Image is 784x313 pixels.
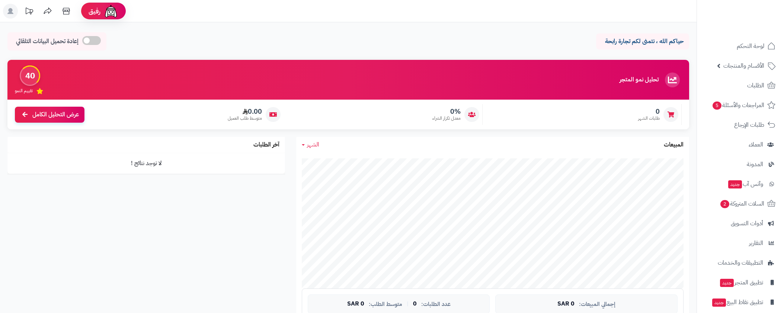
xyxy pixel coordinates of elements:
span: العملاء [749,139,763,150]
td: لا توجد نتائج ! [7,153,285,174]
span: 0 SAR [557,301,575,307]
span: إجمالي المبيعات: [579,301,615,307]
span: 0.00 [228,107,262,116]
span: المدونة [747,159,763,170]
img: ai-face.png [103,4,118,19]
span: 0 [413,301,417,307]
span: 0% [432,107,461,116]
a: الطلبات [701,77,780,94]
a: أدوات التسويق [701,214,780,232]
a: المدونة [701,155,780,173]
span: عدد الطلبات: [421,301,451,307]
span: طلبات الشهر [638,115,660,122]
span: تطبيق المتجر [719,277,763,288]
span: طلبات الإرجاع [734,120,764,130]
a: الشهر [302,141,319,149]
span: لوحة التحكم [737,41,764,51]
a: طلبات الإرجاع [701,116,780,134]
h3: تحليل نمو المتجر [620,77,659,83]
a: لوحة التحكم [701,37,780,55]
h3: آخر الطلبات [253,142,279,148]
span: معدل تكرار الشراء [432,115,461,122]
span: الشهر [307,140,319,149]
span: تطبيق نقاط البيع [711,297,763,307]
span: عرض التحليل الكامل [32,110,79,119]
span: 0 SAR [347,301,364,307]
span: تقييم النمو [15,88,33,94]
span: متوسط طلب العميل [228,115,262,122]
span: الأقسام والمنتجات [723,61,764,71]
a: تحديثات المنصة [20,4,38,20]
span: 5 [713,101,721,110]
img: logo-2.png [733,19,777,35]
span: جديد [720,279,734,287]
span: متوسط الطلب: [369,301,402,307]
span: الطلبات [747,80,764,91]
span: التطبيقات والخدمات [718,258,763,268]
span: السلات المتروكة [720,199,764,209]
a: عرض التحليل الكامل [15,107,84,123]
span: 2 [720,200,729,208]
a: التطبيقات والخدمات [701,254,780,272]
span: 0 [638,107,660,116]
a: تطبيق نقاط البيعجديد [701,293,780,311]
a: السلات المتروكة2 [701,195,780,213]
a: التقارير [701,234,780,252]
span: إعادة تحميل البيانات التلقائي [16,37,79,46]
span: جديد [728,180,742,188]
span: أدوات التسويق [731,218,763,229]
span: جديد [712,299,726,307]
span: التقارير [749,238,763,248]
a: تطبيق المتجرجديد [701,274,780,291]
h3: المبيعات [664,142,684,148]
span: وآتس آب [727,179,763,189]
a: العملاء [701,136,780,154]
span: | [407,301,409,307]
p: حياكم الله ، نتمنى لكم تجارة رابحة [602,37,684,46]
a: المراجعات والأسئلة5 [701,96,780,114]
span: رفيق [89,7,100,16]
a: وآتس آبجديد [701,175,780,193]
span: المراجعات والأسئلة [712,100,764,110]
